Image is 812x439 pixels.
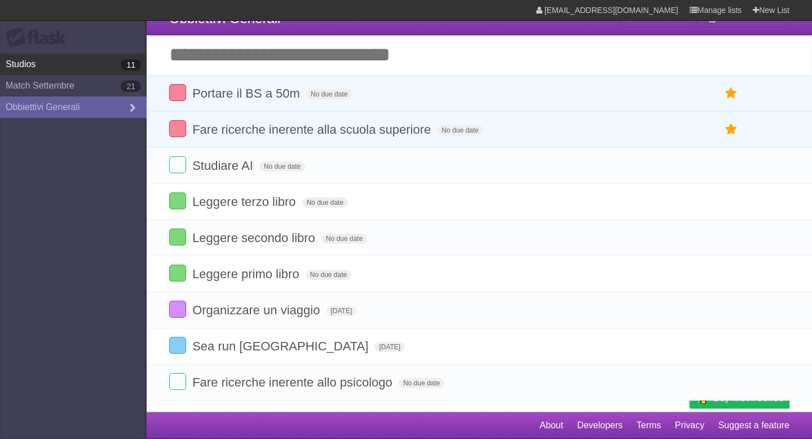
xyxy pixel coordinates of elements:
[169,120,186,137] label: Done
[577,415,623,436] a: Developers
[169,84,186,101] label: Done
[637,415,661,436] a: Terms
[192,159,256,173] span: Studiare AI
[192,339,371,353] span: Sea run [GEOGRAPHIC_DATA]
[321,234,367,244] span: No due date
[169,337,186,354] label: Done
[169,373,186,390] label: Done
[192,122,434,137] span: Fare ricerche inerente alla scuola superiore
[540,415,563,436] a: About
[721,84,742,103] label: Star task
[192,375,395,389] span: Fare ricerche inerente allo psicologo
[169,301,186,318] label: Done
[6,28,73,48] div: Flask
[192,195,298,209] span: Leggere terzo libro
[121,59,141,71] b: 11
[121,81,141,92] b: 21
[721,120,742,139] label: Star task
[192,267,302,281] span: Leggere primo libro
[306,89,352,99] span: No due date
[437,125,483,135] span: No due date
[675,415,704,436] a: Privacy
[259,161,305,172] span: No due date
[306,270,351,280] span: No due date
[399,378,444,388] span: No due date
[192,86,303,100] span: Portare il BS a 50m
[713,388,784,408] span: Buy me a coffee
[169,229,186,245] label: Done
[326,306,357,316] span: [DATE]
[302,197,348,208] span: No due date
[718,415,789,436] a: Suggest a feature
[169,265,186,282] label: Done
[192,303,323,317] span: Organizzare un viaggio
[374,342,405,352] span: [DATE]
[192,231,318,245] span: Leggere secondo libro
[169,192,186,209] label: Done
[169,156,186,173] label: Done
